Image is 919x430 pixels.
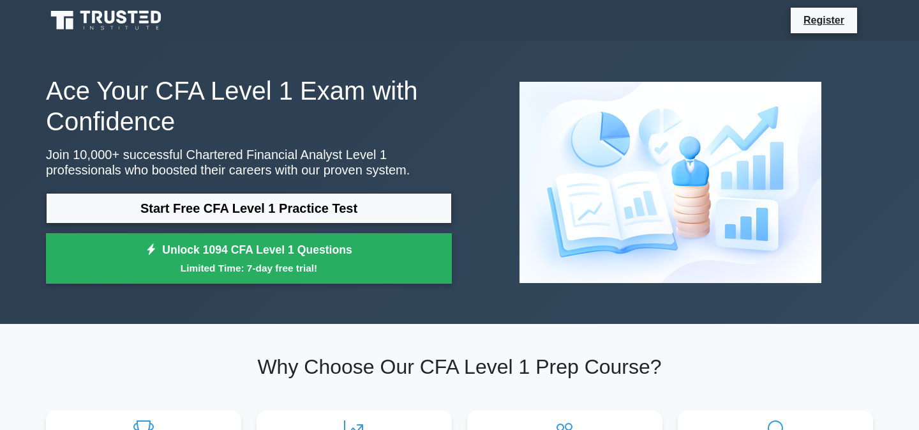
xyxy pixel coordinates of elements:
[796,12,852,28] a: Register
[46,193,452,224] a: Start Free CFA Level 1 Practice Test
[46,147,452,178] p: Join 10,000+ successful Chartered Financial Analyst Level 1 professionals who boosted their caree...
[46,233,452,284] a: Unlock 1094 CFA Level 1 QuestionsLimited Time: 7-day free trial!
[46,75,452,137] h1: Ace Your CFA Level 1 Exam with Confidence
[46,355,873,379] h2: Why Choose Our CFA Level 1 Prep Course?
[62,261,436,275] small: Limited Time: 7-day free trial!
[509,72,832,293] img: Chartered Financial Analyst Level 1 Preview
